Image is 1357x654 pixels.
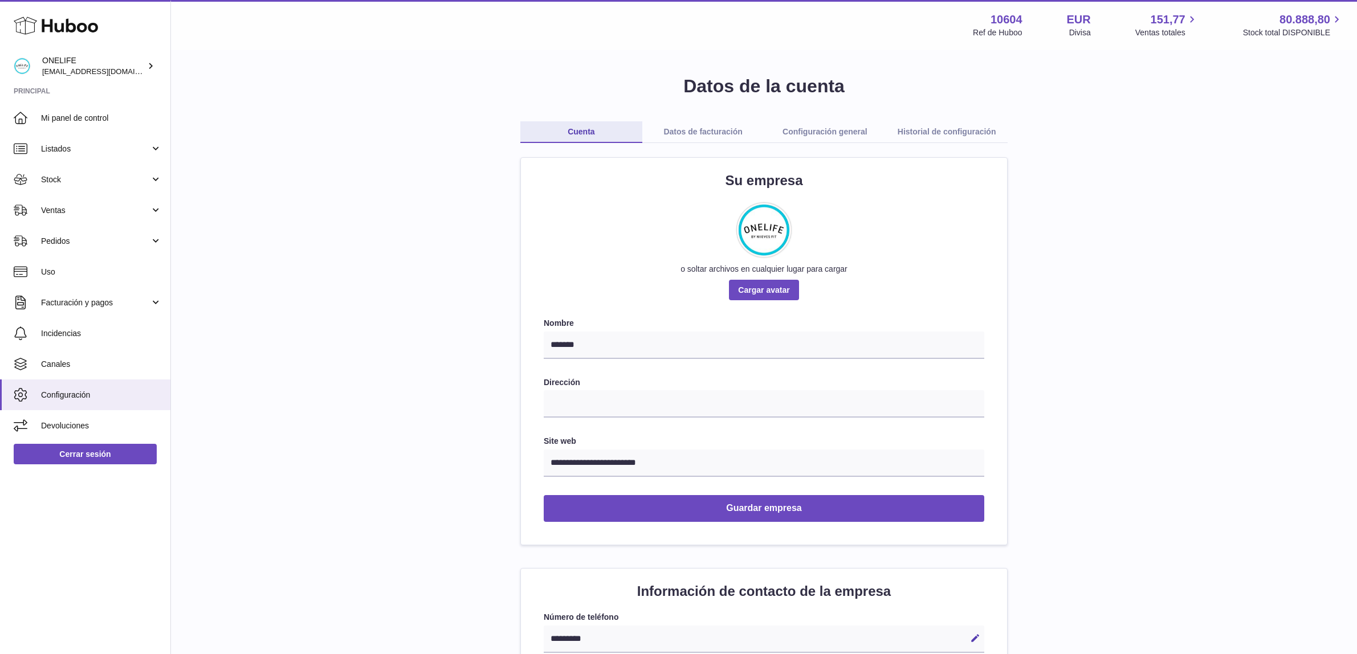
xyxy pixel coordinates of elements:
[41,297,150,308] span: Facturación y pagos
[41,205,150,216] span: Ventas
[1135,27,1199,38] span: Ventas totales
[544,582,984,600] h2: Información de contacto de la empresa
[14,58,31,75] img: internalAdmin-10604@internal.huboo.com
[1279,12,1330,27] span: 80.888,80
[1243,27,1343,38] span: Stock total DISPONIBLE
[14,444,157,464] a: Cerrar sesión
[642,121,764,143] a: Datos de facturación
[764,121,886,143] a: Configuración general
[736,202,793,259] img: Logo-Instagram.png
[42,67,168,76] span: [EMAIL_ADDRESS][DOMAIN_NAME]
[1069,27,1091,38] div: Divisa
[544,377,984,388] label: Dirección
[1067,12,1091,27] strong: EUR
[973,27,1022,38] div: Ref de Huboo
[1243,12,1343,38] a: 80.888,80 Stock total DISPONIBLE
[544,612,984,623] label: Número de teléfono
[41,359,162,370] span: Canales
[41,174,150,185] span: Stock
[41,144,150,154] span: Listados
[41,113,162,124] span: Mi panel de control
[886,121,1008,143] a: Historial de configuración
[520,121,642,143] a: Cuenta
[41,267,162,277] span: Uso
[544,436,984,447] label: Site web
[41,420,162,431] span: Devoluciones
[189,74,1339,99] h1: Datos de la cuenta
[41,236,150,247] span: Pedidos
[41,328,162,339] span: Incidencias
[42,55,145,77] div: ONELIFE
[1151,12,1185,27] span: 151,77
[729,280,798,300] span: Cargar avatar
[41,390,162,400] span: Configuración
[544,318,984,329] label: Nombre
[544,495,984,522] button: Guardar empresa
[544,264,984,275] div: o soltar archivos en cualquier lugar para cargar
[544,171,984,190] h2: Su empresa
[1135,12,1199,38] a: 151,77 Ventas totales
[991,12,1022,27] strong: 10604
